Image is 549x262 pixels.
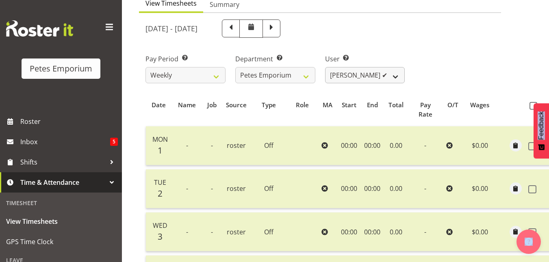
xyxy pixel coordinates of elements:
span: - [186,184,188,193]
label: User [325,54,405,64]
td: 00:00 [361,212,384,251]
span: roster [227,141,246,150]
div: Date [150,100,166,110]
td: 0.00 [384,169,408,208]
td: 00:00 [361,169,384,208]
td: 00:00 [361,126,384,165]
span: GPS Time Clock [6,236,116,248]
span: roster [227,184,246,193]
div: Petes Emporium [30,63,92,75]
td: Off [252,212,286,251]
div: Role [291,100,313,110]
td: 00:00 [337,212,361,251]
div: Start [342,100,356,110]
span: Feedback [538,111,545,140]
span: 3 [158,231,163,242]
div: Source [226,100,247,110]
img: Rosterit website logo [6,20,73,37]
span: 1 [158,145,163,156]
span: View Timesheets [6,215,116,227]
div: Pay Rate [412,100,438,119]
span: - [424,227,426,236]
span: Shifts [20,156,106,168]
label: Department [235,54,315,64]
div: O/T [447,100,458,110]
span: Mon [152,135,168,144]
div: Wages [468,100,492,110]
td: $0.00 [463,126,497,165]
span: 5 [110,138,118,146]
span: - [186,227,188,236]
div: End [366,100,379,110]
span: Wed [153,221,167,230]
h5: [DATE] - [DATE] [145,24,197,33]
td: 00:00 [337,169,361,208]
span: roster [227,227,246,236]
span: - [211,184,213,193]
div: Type [256,100,282,110]
td: $0.00 [463,212,497,251]
label: Pay Period [145,54,226,64]
div: MA [323,100,332,110]
span: Time & Attendance [20,176,106,188]
div: Timesheet [2,195,120,211]
span: Tue [154,178,166,187]
img: help-xxl-2.png [525,238,533,246]
span: Inbox [20,136,110,148]
span: - [424,141,426,150]
td: 00:00 [337,126,361,165]
span: - [424,184,426,193]
div: Total [388,100,404,110]
span: Roster [20,115,118,128]
div: Job [207,100,217,110]
td: Off [252,126,286,165]
td: $0.00 [463,169,497,208]
td: Off [252,169,286,208]
button: Feedback - Show survey [534,103,549,158]
td: 0.00 [384,212,408,251]
span: - [186,141,188,150]
td: 0.00 [384,126,408,165]
a: GPS Time Clock [2,232,120,252]
span: 2 [158,188,163,199]
span: - [211,141,213,150]
span: - [211,227,213,236]
div: Name [176,100,198,110]
a: View Timesheets [2,211,120,232]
